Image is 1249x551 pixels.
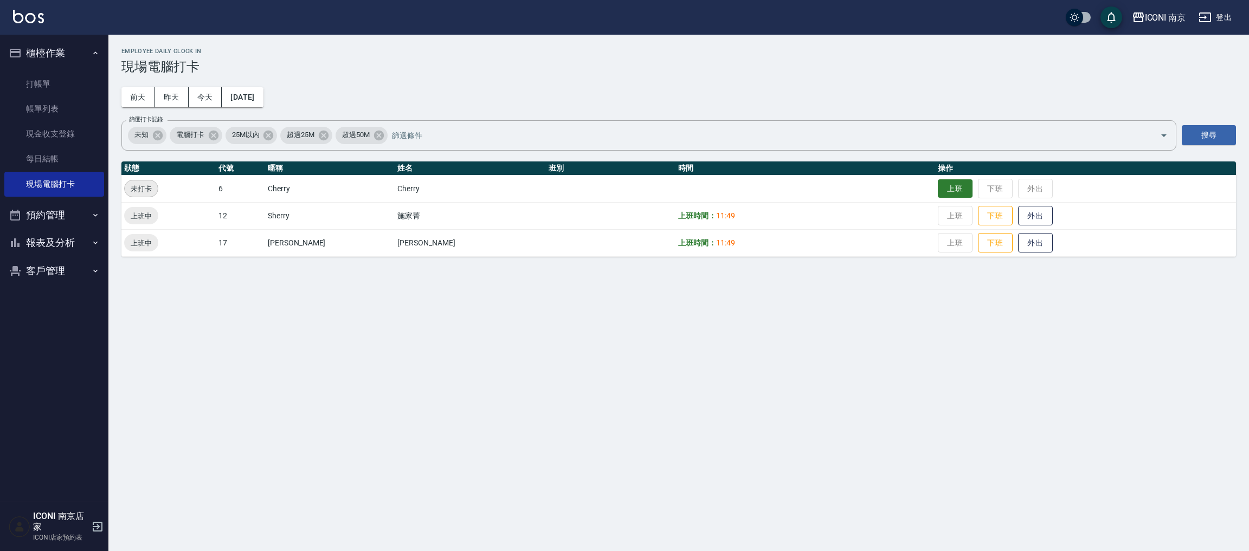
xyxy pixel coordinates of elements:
[170,129,211,140] span: 電腦打卡
[170,127,222,144] div: 電腦打卡
[336,129,376,140] span: 超過50M
[280,127,332,144] div: 超過25M
[121,161,216,176] th: 狀態
[389,126,1141,145] input: 篩選條件
[4,201,104,229] button: 預約管理
[13,10,44,23] img: Logo
[226,127,278,144] div: 25M以內
[128,129,155,140] span: 未知
[280,129,321,140] span: 超過25M
[226,129,266,140] span: 25M以內
[4,257,104,285] button: 客戶管理
[129,115,163,124] label: 篩選打卡記錄
[1100,7,1122,28] button: save
[395,202,545,229] td: 施家菁
[222,87,263,107] button: [DATE]
[4,96,104,121] a: 帳單列表
[33,511,88,533] h5: ICONI 南京店家
[395,229,545,256] td: [PERSON_NAME]
[265,175,395,202] td: Cherry
[216,175,265,202] td: 6
[155,87,189,107] button: 昨天
[265,161,395,176] th: 暱稱
[216,161,265,176] th: 代號
[124,237,158,249] span: 上班中
[4,72,104,96] a: 打帳單
[124,210,158,222] span: 上班中
[121,87,155,107] button: 前天
[4,229,104,257] button: 報表及分析
[4,172,104,197] a: 現場電腦打卡
[216,229,265,256] td: 17
[265,229,395,256] td: [PERSON_NAME]
[4,121,104,146] a: 現金收支登錄
[4,39,104,67] button: 櫃檯作業
[121,59,1236,74] h3: 現場電腦打卡
[1018,206,1053,226] button: 外出
[336,127,388,144] div: 超過50M
[125,183,158,195] span: 未打卡
[9,516,30,537] img: Person
[675,161,935,176] th: 時間
[1128,7,1190,29] button: ICONI 南京
[1155,127,1173,144] button: Open
[716,238,735,247] span: 11:49
[1018,233,1053,253] button: 外出
[935,161,1236,176] th: 操作
[395,161,545,176] th: 姓名
[978,206,1013,226] button: 下班
[189,87,222,107] button: 今天
[1182,125,1236,145] button: 搜尋
[678,238,716,247] b: 上班時間：
[978,233,1013,253] button: 下班
[938,179,973,198] button: 上班
[4,146,104,171] a: 每日結帳
[1194,8,1236,28] button: 登出
[395,175,545,202] td: Cherry
[265,202,395,229] td: Sherry
[128,127,166,144] div: 未知
[121,48,1236,55] h2: Employee Daily Clock In
[546,161,675,176] th: 班別
[33,533,88,542] p: ICONI店家預約表
[716,211,735,220] span: 11:49
[678,211,716,220] b: 上班時間：
[1145,11,1186,24] div: ICONI 南京
[216,202,265,229] td: 12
